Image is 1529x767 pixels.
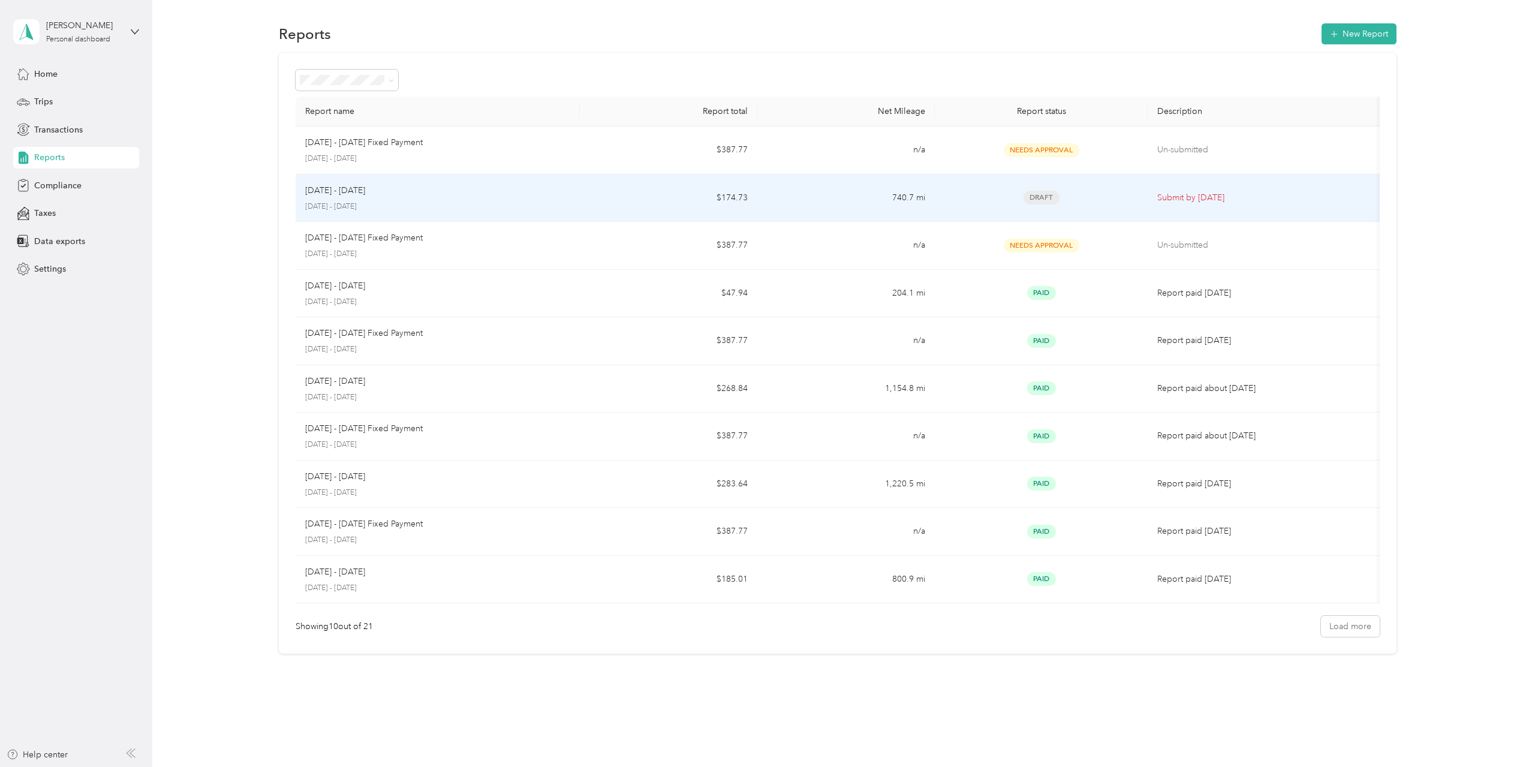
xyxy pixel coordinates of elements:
p: [DATE] - [DATE] Fixed Payment [305,422,423,435]
p: [DATE] - [DATE] [305,184,365,197]
span: Paid [1027,477,1056,491]
p: Un-submitted [1157,143,1375,157]
td: $47.94 [580,270,757,318]
span: Needs Approval [1004,143,1079,157]
td: $283.64 [580,461,757,509]
span: Settings [34,263,66,275]
td: n/a [757,508,935,556]
span: Paid [1027,525,1056,539]
span: Home [34,68,58,80]
p: [DATE] - [DATE] Fixed Payment [305,136,423,149]
td: 1,154.8 mi [757,365,935,413]
p: Report paid [DATE] [1157,334,1375,347]
span: Needs Approval [1004,239,1079,252]
span: Trips [34,95,53,108]
span: Reports [34,151,65,164]
span: Draft [1024,191,1060,204]
button: Help center [7,748,68,761]
span: Paid [1027,429,1056,443]
iframe: Everlance-gr Chat Button Frame [1462,700,1529,767]
td: $387.77 [580,222,757,270]
span: Compliance [34,179,82,192]
p: [DATE] - [DATE] [305,392,570,403]
th: Description [1148,97,1384,127]
td: $268.84 [580,365,757,413]
p: [DATE] - [DATE] [305,566,365,579]
p: [DATE] - [DATE] Fixed Payment [305,518,423,531]
p: Report paid [DATE] [1157,477,1375,491]
span: Paid [1027,334,1056,348]
td: 740.7 mi [757,175,935,222]
h1: Reports [279,28,331,40]
p: [DATE] - [DATE] Fixed Payment [305,327,423,340]
p: [DATE] - [DATE] [305,488,570,498]
td: n/a [757,127,935,175]
p: Report paid [DATE] [1157,287,1375,300]
p: Report paid [DATE] [1157,573,1375,586]
p: [DATE] - [DATE] [305,344,570,355]
th: Report total [580,97,757,127]
div: Personal dashboard [46,36,110,43]
p: Report paid about [DATE] [1157,429,1375,443]
div: Report status [944,106,1138,116]
td: n/a [757,413,935,461]
td: n/a [757,222,935,270]
button: New Report [1322,23,1396,44]
td: $387.77 [580,317,757,365]
td: $387.77 [580,127,757,175]
p: [DATE] - [DATE] [305,279,365,293]
span: Transactions [34,124,83,136]
div: [PERSON_NAME] [46,19,121,32]
th: Report name [296,97,580,127]
td: $185.01 [580,556,757,604]
p: [DATE] - [DATE] [305,201,570,212]
td: n/a [757,317,935,365]
p: Report paid [DATE] [1157,525,1375,538]
td: 204.1 mi [757,270,935,318]
td: 800.9 mi [757,556,935,604]
p: Un-submitted [1157,239,1375,252]
p: [DATE] - [DATE] [305,154,570,164]
p: [DATE] - [DATE] [305,249,570,260]
p: Report paid about [DATE] [1157,382,1375,395]
td: $387.77 [580,508,757,556]
p: [DATE] - [DATE] [305,297,570,308]
button: Load more [1321,616,1380,637]
span: Data exports [34,235,85,248]
th: Net Mileage [757,97,935,127]
div: Showing 10 out of 21 [296,620,373,633]
p: [DATE] - [DATE] [305,440,570,450]
p: [DATE] - [DATE] Fixed Payment [305,231,423,245]
p: [DATE] - [DATE] [305,583,570,594]
span: Taxes [34,207,56,219]
span: Paid [1027,286,1056,300]
p: Submit by [DATE] [1157,191,1375,204]
span: Paid [1027,572,1056,586]
td: 1,220.5 mi [757,461,935,509]
p: [DATE] - [DATE] [305,375,365,388]
p: [DATE] - [DATE] [305,535,570,546]
span: Paid [1027,381,1056,395]
td: $387.77 [580,413,757,461]
p: [DATE] - [DATE] [305,470,365,483]
td: $174.73 [580,175,757,222]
